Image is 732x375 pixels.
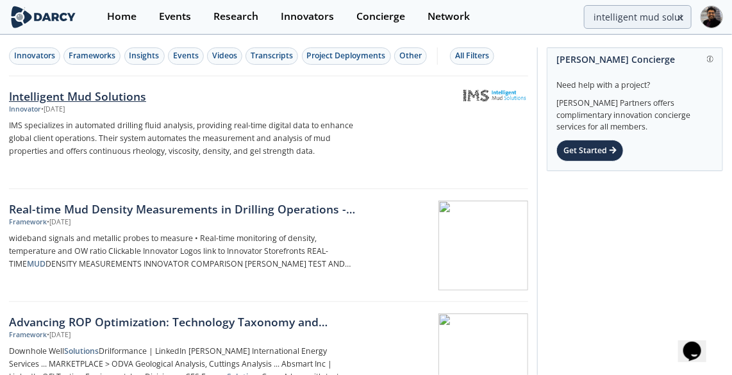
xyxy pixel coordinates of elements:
button: All Filters [450,47,494,65]
p: IMS specializes in automated drilling fluid analysis, providing real-time digital data to enhance... [9,119,358,158]
button: Project Deployments [302,47,391,65]
button: Frameworks [63,47,121,65]
div: Other [399,50,422,62]
strong: Solutions [64,346,99,356]
div: Concierge [356,12,405,22]
div: Home [107,12,137,22]
a: Intelligent Mud Solutions Innovator •[DATE] IMS specializes in automated drilling fluid analysis,... [9,76,528,189]
div: Get Started [556,140,624,162]
div: Events [173,50,199,62]
div: Events [159,12,191,22]
div: • [DATE] [41,104,65,115]
button: Other [394,47,427,65]
div: Insights [129,50,160,62]
div: Framework [9,330,47,340]
button: Events [168,47,204,65]
p: wideband signals and metallic probes to measure • Real-time monitoring of density, temperature an... [9,232,358,271]
div: • [DATE] [47,330,71,340]
img: Profile [701,6,723,28]
div: All Filters [455,50,489,62]
div: • [DATE] [47,217,71,228]
button: Videos [207,47,242,65]
img: information.svg [707,56,714,63]
div: Framework [9,217,47,228]
button: Innovators [9,47,60,65]
div: [PERSON_NAME] Partners offers complimentary innovation concierge services for all members. [556,91,713,133]
div: Innovator [9,104,41,115]
div: Innovators [14,50,55,62]
div: Advancing ROP Optimization: Technology Taxonomy and Emerging Solutions - Master Framework [9,313,358,330]
div: Transcripts [251,50,293,62]
div: Real-time Mud Density Measurements in Drilling Operations - Innovator Comparison [9,201,358,217]
div: [PERSON_NAME] Concierge [556,48,713,71]
div: Videos [212,50,237,62]
div: Intelligent Mud Solutions [9,88,358,104]
div: Project Deployments [307,50,386,62]
iframe: chat widget [678,324,719,362]
img: Intelligent Mud Solutions [463,90,526,102]
div: Research [213,12,258,22]
a: Real-time Mud Density Measurements in Drilling Operations - Innovator Comparison Framework •[DATE... [9,189,528,302]
div: Frameworks [69,50,115,62]
input: Advanced Search [584,5,692,29]
div: Need help with a project? [556,71,713,91]
div: Innovators [281,12,334,22]
strong: MUD [27,258,46,269]
img: logo-wide.svg [9,6,78,28]
button: Transcripts [245,47,298,65]
button: Insights [124,47,165,65]
div: Network [428,12,470,22]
